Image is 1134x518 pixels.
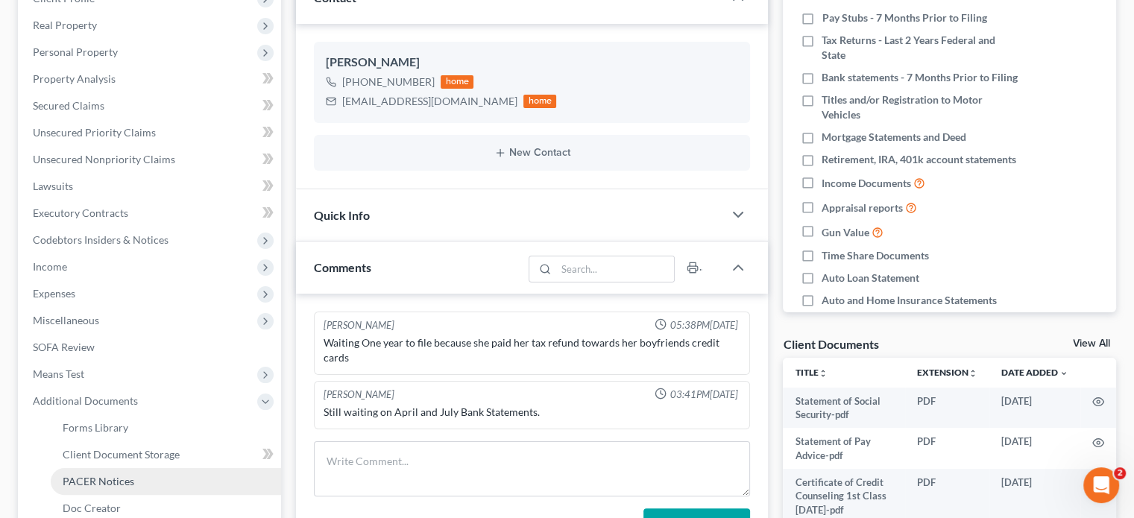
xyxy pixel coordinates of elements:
button: New Contact [326,147,738,159]
td: PDF [905,428,989,469]
span: Tax Returns - Last 2 Years Federal and State [822,33,1020,63]
div: Client Documents [783,336,878,352]
span: Comments [314,260,371,274]
span: Expenses [33,287,75,300]
span: Lawsuits [33,180,73,192]
span: 03:41PM[DATE] [670,388,737,402]
span: Mortgage Statements and Deed [822,130,966,145]
span: Real Property [33,19,97,31]
a: Property Analysis [21,66,281,92]
a: Date Added expand_more [1001,367,1068,378]
span: Property Analysis [33,72,116,85]
span: Gun Value [822,225,869,240]
div: [PERSON_NAME] [326,54,738,72]
span: Quick Info [314,208,370,222]
span: Retirement, IRA, 401k account statements [822,152,1016,167]
span: Auto Loan Statement [822,271,919,285]
span: Income [33,260,67,273]
div: Still waiting on April and July Bank Statements. [324,405,740,420]
div: [PERSON_NAME] [324,318,394,332]
a: Executory Contracts [21,200,281,227]
span: 05:38PM[DATE] [670,318,737,332]
div: [PHONE_NUMBER] [342,75,435,89]
a: Forms Library [51,414,281,441]
input: Search... [556,256,675,282]
span: Client Document Storage [63,448,180,461]
div: [EMAIL_ADDRESS][DOMAIN_NAME] [342,94,517,109]
a: Unsecured Priority Claims [21,119,281,146]
span: SOFA Review [33,341,95,353]
a: Secured Claims [21,92,281,119]
i: expand_more [1059,369,1068,378]
span: Appraisal reports [822,200,903,215]
span: 2 [1114,467,1126,479]
td: Statement of Pay Advice-pdf [783,428,905,469]
a: SOFA Review [21,334,281,361]
span: Auto and Home Insurance Statements [822,293,997,308]
i: unfold_more [818,369,827,378]
span: Bank statements - 7 Months Prior to Filing [822,70,1018,85]
a: Client Document Storage [51,441,281,468]
span: Additional Documents [33,394,138,407]
a: Extensionunfold_more [917,367,977,378]
a: Lawsuits [21,173,281,200]
span: Doc Creator [63,502,121,514]
span: Unsecured Priority Claims [33,126,156,139]
span: Executory Contracts [33,206,128,219]
a: Unsecured Nonpriority Claims [21,146,281,173]
div: home [441,75,473,89]
span: Secured Claims [33,99,104,112]
span: Income Documents [822,176,911,191]
span: Pay Stubs - 7 Months Prior to Filing [822,10,986,25]
div: home [523,95,556,108]
span: Titles and/or Registration to Motor Vehicles [822,92,1020,122]
td: [DATE] [989,388,1080,429]
td: Statement of Social Security-pdf [783,388,905,429]
span: Unsecured Nonpriority Claims [33,153,175,165]
span: Time Share Documents [822,248,929,263]
span: Codebtors Insiders & Notices [33,233,168,246]
a: View All [1073,338,1110,349]
a: Titleunfold_more [795,367,827,378]
span: Miscellaneous [33,314,99,326]
div: [PERSON_NAME] [324,388,394,402]
span: PACER Notices [63,475,134,487]
td: [DATE] [989,428,1080,469]
span: Forms Library [63,421,128,434]
iframe: Intercom live chat [1083,467,1119,503]
div: Waiting One year to file because she paid her tax refund towards her boyfriends credit cards [324,335,740,365]
a: PACER Notices [51,468,281,495]
span: Means Test [33,367,84,380]
td: PDF [905,388,989,429]
span: Personal Property [33,45,118,58]
i: unfold_more [968,369,977,378]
